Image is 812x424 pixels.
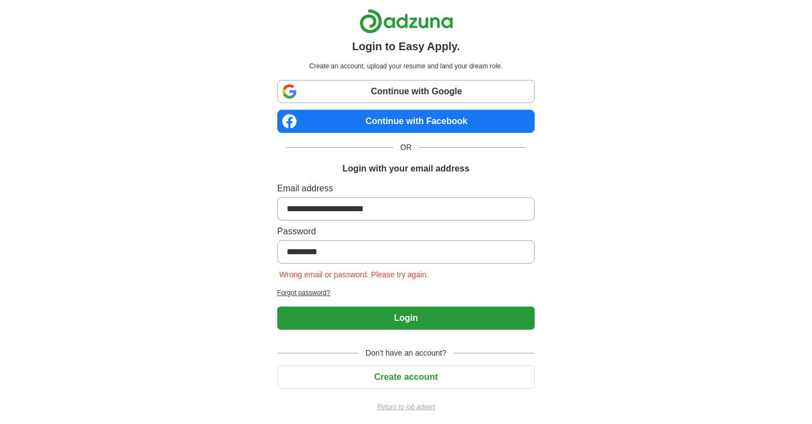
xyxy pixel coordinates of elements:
[394,142,418,153] span: OR
[277,307,535,330] button: Login
[277,110,535,133] a: Continue with Facebook
[359,9,453,34] img: Adzuna logo
[359,347,453,359] span: Don't have an account?
[342,162,469,175] h1: Login with your email address
[277,402,535,412] a: Return to job advert
[277,372,535,382] a: Create account
[352,38,460,55] h1: Login to Easy Apply.
[277,225,535,238] label: Password
[279,61,533,71] p: Create an account, upload your resume and land your dream role.
[277,182,535,195] label: Email address
[277,80,535,103] a: Continue with Google
[277,270,431,279] span: Wrong email or password. Please try again.
[277,366,535,389] button: Create account
[277,288,535,298] a: Forgot password?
